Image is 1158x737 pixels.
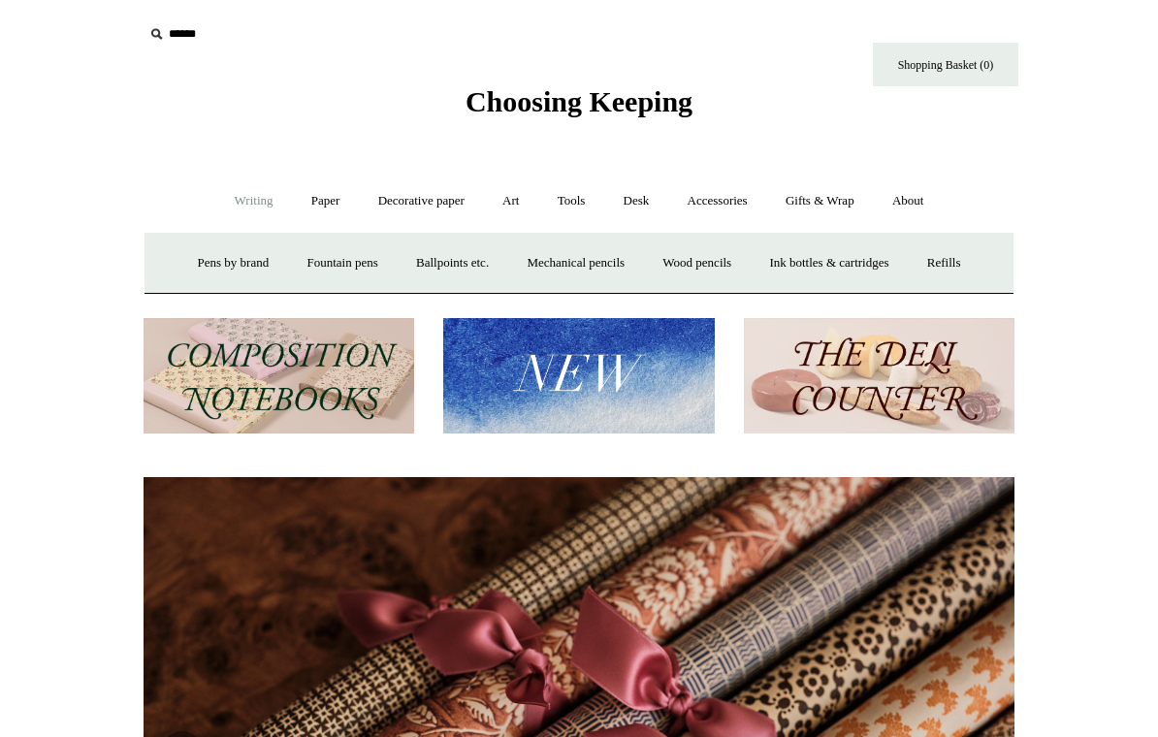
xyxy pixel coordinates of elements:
[509,238,642,289] a: Mechanical pencils
[399,238,506,289] a: Ballpoints etc.
[294,176,358,227] a: Paper
[217,176,291,227] a: Writing
[466,85,692,117] span: Choosing Keeping
[180,238,287,289] a: Pens by brand
[289,238,395,289] a: Fountain pens
[606,176,667,227] a: Desk
[645,238,749,289] a: Wood pencils
[540,176,603,227] a: Tools
[873,43,1018,86] a: Shopping Basket (0)
[752,238,906,289] a: Ink bottles & cartridges
[670,176,765,227] a: Accessories
[443,318,714,433] img: New.jpg__PID:f73bdf93-380a-4a35-bcfe-7823039498e1
[144,318,414,433] img: 202302 Composition ledgers.jpg__PID:69722ee6-fa44-49dd-a067-31375e5d54ec
[875,176,942,227] a: About
[466,101,692,114] a: Choosing Keeping
[768,176,872,227] a: Gifts & Wrap
[485,176,536,227] a: Art
[361,176,482,227] a: Decorative paper
[744,318,1014,433] img: The Deli Counter
[910,238,979,289] a: Refills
